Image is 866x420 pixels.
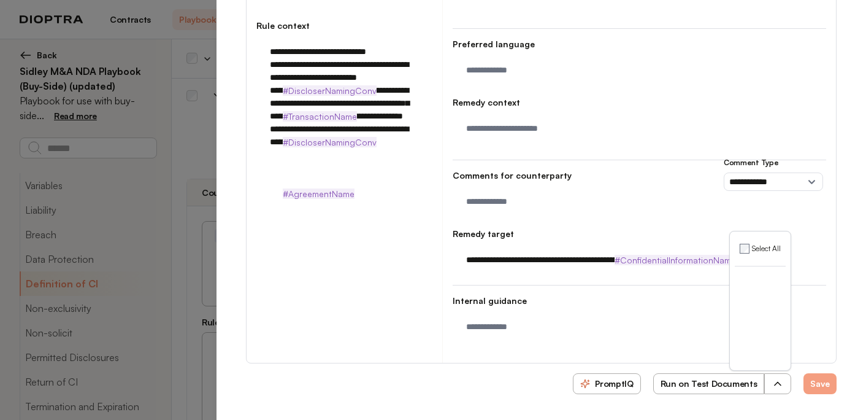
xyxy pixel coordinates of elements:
[615,255,765,265] strong: #ConfidentialInformationNamingConv
[752,244,781,254] span: Select All
[724,158,823,168] h3: Comment Type
[453,169,826,182] h4: Comments for counterparty
[453,228,826,240] h4: Remedy target
[573,373,641,394] button: PromptIQ
[256,20,432,32] h4: Rule context
[283,85,377,96] strong: #DiscloserNamingConv
[283,137,377,147] strong: #DiscloserNamingConv
[453,295,826,307] h4: Internal guidance
[283,111,357,122] strong: #TransactionName
[724,173,823,191] select: Comment Type
[653,373,765,394] button: Run on Test Documents
[453,96,826,109] h4: Remedy context
[283,189,354,199] strong: #AgreementName
[803,373,837,394] button: Save
[453,38,826,50] h4: Preferred language
[740,244,749,254] input: Select All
